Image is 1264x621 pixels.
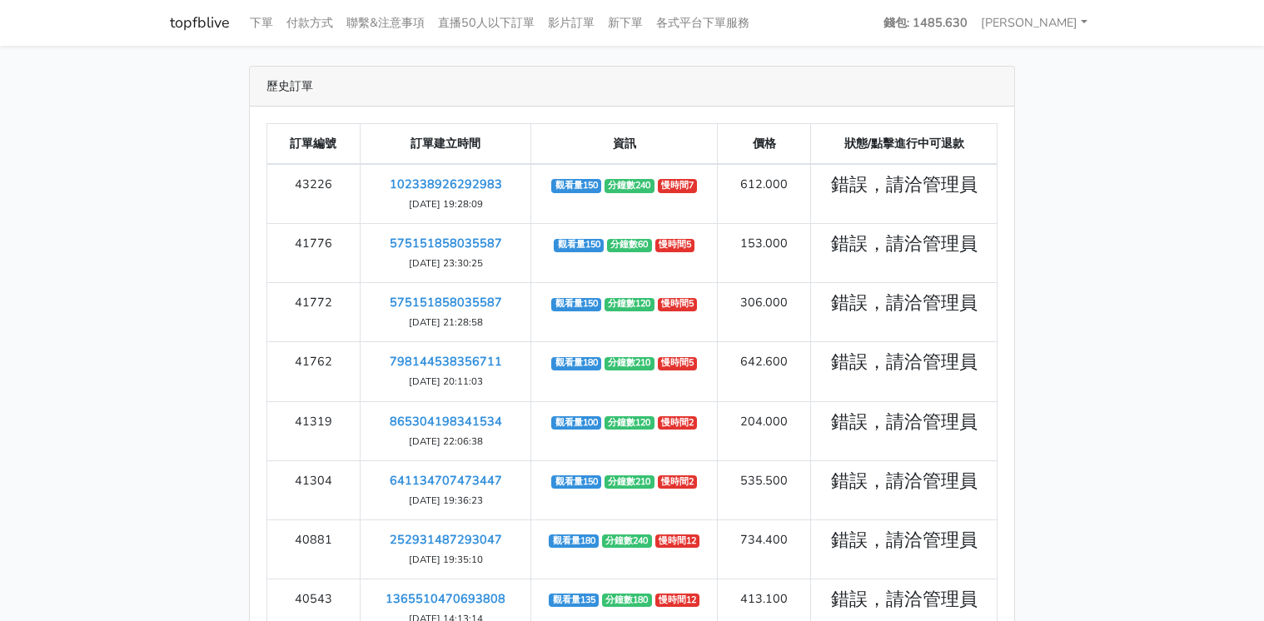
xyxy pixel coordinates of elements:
span: 慢時間5 [658,357,698,370]
a: 575151858035587 [390,235,502,251]
a: 575151858035587 [390,294,502,310]
th: 訂單編號 [267,124,361,165]
td: 734.400 [718,519,811,579]
span: 分鐘數240 [602,534,652,548]
a: 641134707473447 [390,472,502,489]
span: 觀看量135 [549,594,599,607]
span: 觀看量150 [551,475,601,489]
a: 錢包: 1485.630 [877,7,974,39]
span: 分鐘數120 [605,298,654,311]
a: 1365510470693808 [386,590,505,607]
a: 下單 [243,7,280,39]
span: 觀看量180 [549,534,599,548]
span: 慢時間2 [658,475,698,489]
td: 612.000 [718,164,811,224]
small: [DATE] 20:11:03 [409,375,483,388]
span: 分鐘數210 [605,475,654,489]
span: 分鐘數60 [607,239,652,252]
span: 慢時間12 [655,534,700,548]
small: [DATE] 23:30:25 [409,256,483,270]
a: 865304198341534 [390,413,502,430]
span: 慢時間2 [658,416,698,430]
h4: 錯誤，請洽管理員 [821,293,987,315]
h4: 錯誤，請洽管理員 [821,234,987,256]
a: 252931487293047 [390,531,502,548]
td: 642.600 [718,342,811,401]
a: 聯繫&注意事項 [340,7,431,39]
td: 41772 [267,283,361,342]
span: 慢時間5 [655,239,695,252]
th: 資訊 [531,124,718,165]
h4: 錯誤，請洽管理員 [821,530,987,552]
span: 分鐘數180 [602,594,652,607]
span: 觀看量150 [551,298,601,311]
span: 慢時間12 [655,594,700,607]
div: 歷史訂單 [250,67,1014,107]
a: 付款方式 [280,7,340,39]
h4: 錯誤，請洽管理員 [821,175,987,196]
td: 41304 [267,460,361,519]
span: 觀看量150 [551,179,601,192]
small: [DATE] 19:28:09 [409,197,483,211]
td: 41762 [267,342,361,401]
a: 798144538356711 [390,353,502,370]
span: 分鐘數240 [605,179,654,192]
a: 102338926292983 [390,176,502,192]
td: 40881 [267,519,361,579]
span: 分鐘數210 [605,357,654,370]
span: 慢時間5 [658,298,698,311]
th: 價格 [718,124,811,165]
span: 觀看量180 [551,357,601,370]
a: [PERSON_NAME] [974,7,1094,39]
a: 影片訂單 [541,7,601,39]
span: 觀看量150 [554,239,604,252]
small: [DATE] 19:35:10 [409,553,483,566]
h4: 錯誤，請洽管理員 [821,412,987,434]
h4: 錯誤，請洽管理員 [821,589,987,611]
td: 43226 [267,164,361,224]
th: 訂單建立時間 [360,124,530,165]
small: [DATE] 22:06:38 [409,435,483,448]
a: 直播50人以下訂單 [431,7,541,39]
span: 觀看量100 [551,416,601,430]
td: 204.000 [718,401,811,460]
td: 535.500 [718,460,811,519]
th: 狀態/點擊進行中可退款 [811,124,998,165]
td: 153.000 [718,224,811,283]
span: 慢時間7 [658,179,698,192]
a: topfblive [170,7,230,39]
td: 41776 [267,224,361,283]
small: [DATE] 19:36:23 [409,494,483,507]
strong: 錢包: 1485.630 [883,14,968,31]
h4: 錯誤，請洽管理員 [821,471,987,493]
a: 各式平台下單服務 [649,7,756,39]
td: 41319 [267,401,361,460]
h4: 錯誤，請洽管理員 [821,352,987,374]
a: 新下單 [601,7,649,39]
small: [DATE] 21:28:58 [409,315,483,329]
span: 分鐘數120 [605,416,654,430]
td: 306.000 [718,283,811,342]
